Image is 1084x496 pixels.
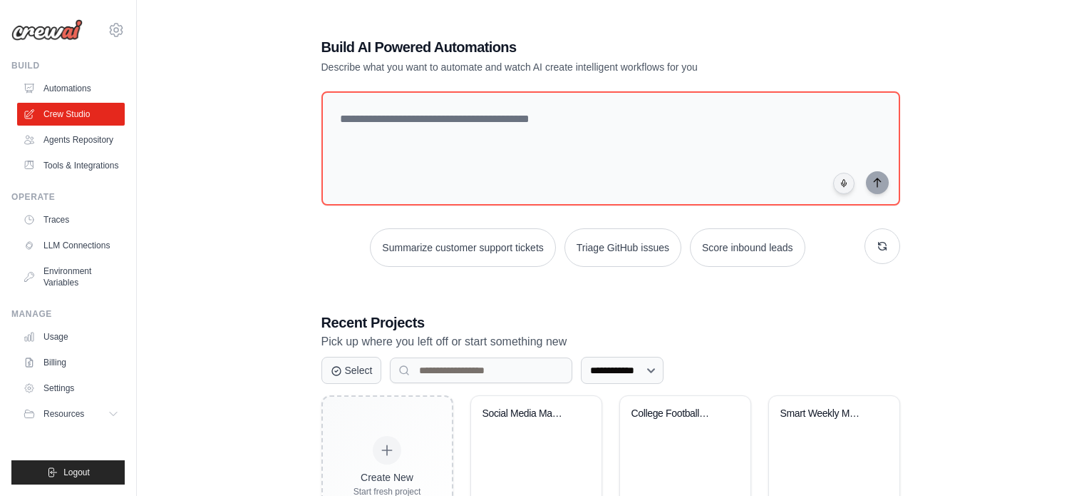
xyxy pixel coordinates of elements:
[17,128,125,151] a: Agents Repository
[17,351,125,374] a: Billing
[17,260,125,294] a: Environment Variables
[11,308,125,320] div: Manage
[17,234,125,257] a: LLM Connections
[370,228,555,267] button: Summarize customer support tickets
[17,403,125,425] button: Resources
[43,408,84,420] span: Resources
[17,154,125,177] a: Tools & Integrations
[690,228,805,267] button: Score inbound leads
[17,377,125,400] a: Settings
[321,357,382,384] button: Select
[564,228,681,267] button: Triage GitHub issues
[17,103,125,126] a: Crew Studio
[864,228,900,264] button: Get new suggestions
[11,460,125,485] button: Logout
[321,313,900,333] h3: Recent Projects
[482,408,569,420] div: Social Media Management Automation
[11,191,125,203] div: Operate
[11,19,83,41] img: Logo
[321,333,900,351] p: Pick up where you left off or start something new
[321,37,800,57] h1: Build AI Powered Automations
[833,173,855,194] button: Click to speak your automation idea
[63,467,90,478] span: Logout
[17,77,125,100] a: Automations
[631,408,718,420] div: College Football Parlay Optimizer
[780,408,867,420] div: Smart Weekly Meal Planner
[17,325,125,348] a: Usage
[11,60,125,71] div: Build
[353,470,421,485] div: Create New
[321,60,800,74] p: Describe what you want to automate and watch AI create intelligent workflows for you
[17,208,125,231] a: Traces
